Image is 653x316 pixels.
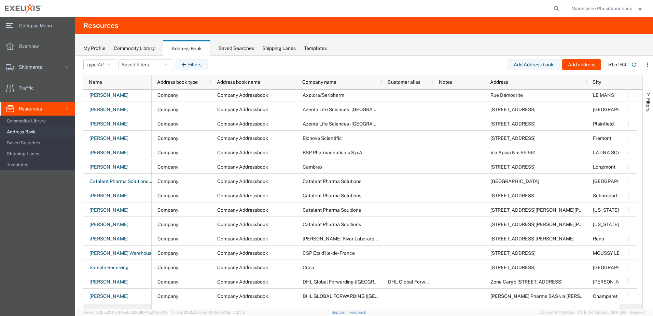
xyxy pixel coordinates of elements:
[19,102,47,116] span: Resources
[217,164,268,170] span: Company Addressbook
[217,279,268,285] span: Company Addressbook
[0,60,75,74] a: Shipments
[83,17,119,34] h4: Resources
[157,121,178,127] span: Company
[490,250,536,256] span: 3 avenue des 22 Arpents
[593,79,601,85] span: City
[540,310,645,315] span: Copyright © [DATE]-[DATE] Agistix Inc., All Rights Reserved
[114,45,155,52] div: Commodity Library
[388,279,503,285] span: DHL Global Forwarding (France ) SAS
[19,60,47,74] span: Shipments
[217,222,268,227] span: Company Addressbook
[490,265,536,270] span: 3065 Kent Avenue
[219,45,254,52] div: Saved Searches
[89,162,129,173] a: [PERSON_NAME]
[593,121,614,127] span: Plainfield
[89,79,102,85] span: Name
[89,291,129,302] a: [PERSON_NAME]
[490,207,613,213] span: 101245 Hickman Mills Drive
[89,119,129,130] a: [PERSON_NAME]
[593,250,634,256] span: MOUSSY LE NEUF
[89,262,129,273] a: Sample Receiving
[217,121,268,127] span: Company Addressbook
[157,150,178,155] span: Company
[0,102,75,116] a: Resources
[19,19,57,32] span: Collapse Menu
[98,62,104,67] span: All
[490,179,539,184] span: Lancaster Way, Wingates Industrial Estate, Westhou
[172,310,245,314] span: Client: 2025.20.0-e640dba
[572,4,644,13] button: Warinsinee Phusitkanchana
[19,81,39,95] span: Traffic
[303,222,361,227] span: Catalent Pharma Soultions
[593,236,604,241] span: Reno
[645,98,651,111] span: Filters
[217,193,268,198] span: Company Addressbook
[157,250,178,256] span: Company
[303,121,400,127] span: Azenta Life Sciences - Plainfield
[157,107,178,112] span: Company
[157,92,178,98] span: Company
[217,207,268,213] span: Company Addressbook
[490,150,536,155] span: Via Appia Km 65,561
[217,150,268,155] span: Company Addressbook
[7,158,70,172] span: Templates
[217,293,268,299] span: Company Addressbook
[157,207,178,213] span: Company
[303,207,361,213] span: Catalent Pharma Soultions
[303,265,314,270] span: Curia
[0,81,75,95] a: Traffic
[157,79,198,85] span: Address book type
[83,310,169,314] span: Server: 2025.20.0-734e5bc92d9
[217,79,260,85] span: Address book name
[217,135,268,141] span: Company Addressbook
[217,179,268,184] span: Company Addressbook
[176,59,208,70] button: Filters
[608,61,626,68] div: 51 of 64
[593,107,642,112] span: Indianapolis
[490,121,536,127] span: 8370 E Camby Rd
[304,45,327,52] div: Templates
[89,90,129,101] a: [PERSON_NAME]
[89,277,129,288] a: [PERSON_NAME]
[303,279,418,285] span: DHL Global Forwarding (France ) SAS
[5,3,42,14] img: logo
[7,114,70,128] span: Commodity Library
[593,135,611,141] span: Fremont
[349,310,366,314] a: Feedback
[89,104,129,115] a: [PERSON_NAME]
[157,279,178,285] span: Company
[157,265,178,270] span: Company
[7,125,70,139] span: Address Book
[490,236,574,241] span: 6995 Longley Lane
[83,59,116,70] button: Type:All
[141,310,169,314] span: [DATE] 09:51:07
[89,219,129,230] a: [PERSON_NAME]
[562,59,601,70] button: Add address
[490,164,536,170] span: 2600 Trade Centre Avenue
[83,45,106,52] div: My Profile
[490,92,523,98] span: Rue Démocrite
[490,135,536,141] span: 3288 Laurelview Court
[303,236,382,241] span: Charles River Laboratories
[490,79,508,85] span: Address
[157,135,178,141] span: Company
[303,135,342,141] span: Bionova Scientific
[89,176,149,187] a: Catalent Pharma Solutions
[490,222,613,227] span: 101245 Hickman Mills Drive
[217,236,268,241] span: Company Addressbook
[217,265,268,270] span: Company Addressbook
[163,40,210,56] div: Address Book
[7,147,70,161] span: Shipping Lanes
[303,179,361,184] span: Catalent Pharma Solutions
[303,92,344,98] span: Axplora/Seripharm
[490,293,605,299] span: Ipsen Pharma SAS via Patheon Bourgoin
[89,234,129,245] a: [PERSON_NAME]
[217,250,268,256] span: Company Addressbook
[217,92,268,98] span: Company Addressbook
[219,310,245,314] span: [DATE] 17:21:12
[439,79,452,85] span: Notes
[303,193,361,198] span: Catalent Pharma Solutions
[89,133,129,144] a: [PERSON_NAME]
[0,39,75,53] a: Overview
